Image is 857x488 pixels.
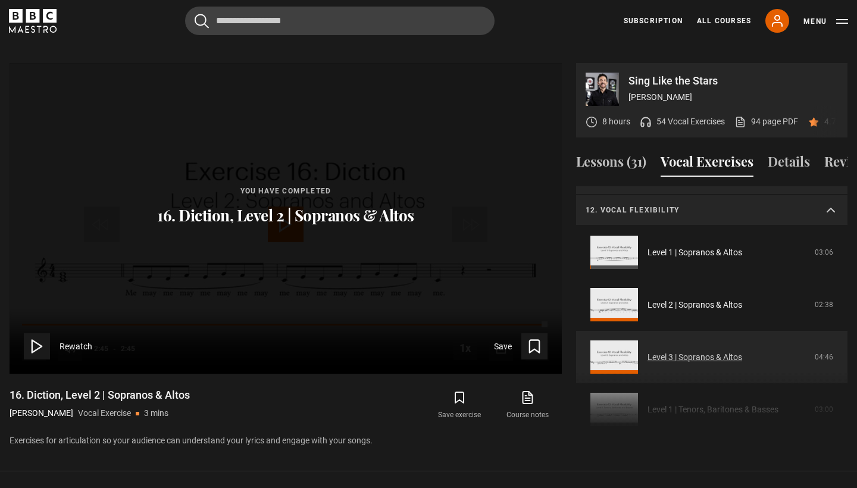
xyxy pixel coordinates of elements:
h1: 16. Diction, Level 2 | Sopranos & Altos [10,388,190,402]
button: Submit the search query [195,14,209,29]
input: Search [185,7,495,35]
p: Exercises for articulation so your audience can understand your lyrics and engage with your songs. [10,434,562,447]
a: Level 3 | Sopranos & Altos [648,351,742,364]
p: You have completed [157,186,414,196]
p: Sing Like the Stars [628,76,838,86]
button: Details [768,152,810,177]
a: All Courses [697,15,751,26]
a: Course notes [494,388,562,423]
button: Save [494,333,548,359]
a: Level 2 | Sopranos & Altos [648,299,742,311]
a: Level 1 | Sopranos & Altos [648,246,742,259]
button: Toggle navigation [803,15,848,27]
svg: BBC Maestro [9,9,57,33]
p: 16. Diction, Level 2 | Sopranos & Altos [157,206,414,225]
a: 94 page PDF [734,115,798,128]
button: Rewatch [24,333,92,359]
button: Lessons (31) [576,152,646,177]
p: [PERSON_NAME] [628,91,838,104]
p: 54 Vocal Exercises [656,115,725,128]
button: Save exercise [426,388,493,423]
span: Save [494,340,512,353]
button: Vocal Exercises [661,152,753,177]
p: 8 hours [602,115,630,128]
p: 3 mins [144,407,168,420]
span: Rewatch [60,340,92,353]
p: 12. Vocal flexibility [586,205,809,215]
summary: 12. Vocal flexibility [576,195,847,226]
p: Vocal Exercise [78,407,131,420]
p: [PERSON_NAME] [10,407,73,420]
a: Subscription [624,15,683,26]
